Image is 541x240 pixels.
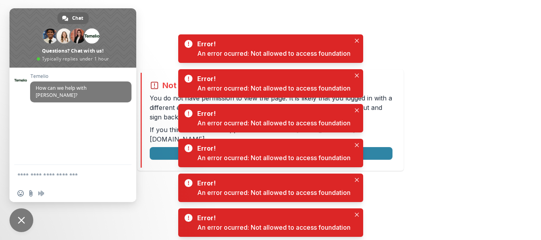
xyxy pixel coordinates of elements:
[197,153,351,163] div: An error ocurred: Not allowed to access foundation
[197,39,347,49] div: Error!
[197,118,351,128] div: An error ocurred: Not allowed to access foundation
[197,74,347,83] div: Error!
[197,109,347,118] div: Error!
[352,71,362,80] button: Close
[197,49,351,58] div: An error ocurred: Not allowed to access foundation
[197,213,347,223] div: Error!
[10,208,33,232] a: Close chat
[150,147,392,160] button: Logout
[162,81,261,90] h2: Not allowed to view page
[36,85,87,98] span: How can we help with [PERSON_NAME]?
[57,12,89,24] a: Chat
[352,140,362,150] button: Close
[197,83,351,93] div: An error ocurred: Not allowed to access foundation
[197,188,351,197] div: An error ocurred: Not allowed to access foundation
[352,106,362,115] button: Close
[352,175,362,185] button: Close
[197,223,351,232] div: An error ocurred: Not allowed to access foundation
[150,93,392,122] p: You do not have permission to view the page. It is likely that you logged in with a different ema...
[17,165,112,185] textarea: Compose your message...
[197,178,347,188] div: Error!
[352,36,362,45] button: Close
[17,190,24,197] span: Insert an emoji
[197,144,347,153] div: Error!
[30,74,131,79] span: Temelio
[72,12,83,24] span: Chat
[150,125,392,144] p: If you think this is an error, please contact us at .
[38,190,44,197] span: Audio message
[150,126,355,143] a: [EMAIL_ADDRESS][DOMAIN_NAME]
[28,190,34,197] span: Send a file
[352,210,362,219] button: Close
